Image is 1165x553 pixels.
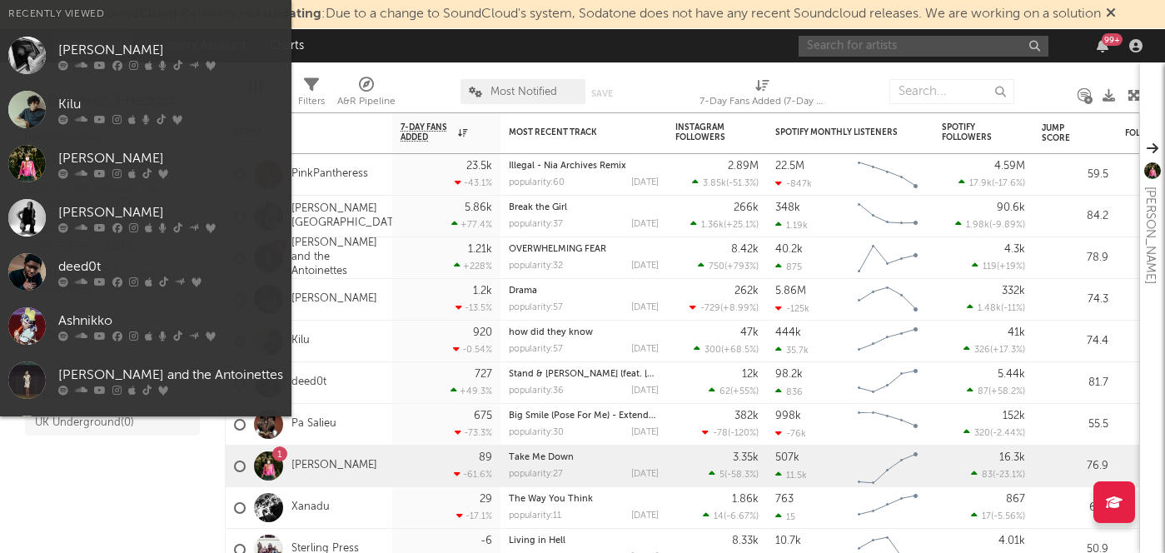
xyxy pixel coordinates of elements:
[1042,290,1108,310] div: 74.3
[850,154,925,196] svg: Chart title
[698,261,759,272] div: ( )
[733,387,756,396] span: +55 %
[775,220,808,231] div: 1.19k
[509,386,564,396] div: popularity: 36
[799,36,1048,57] input: Search for artists
[729,179,756,188] span: -51.3 %
[734,411,759,421] div: 382k
[1042,207,1108,227] div: 84.2
[631,345,659,354] div: [DATE]
[1042,165,1108,185] div: 59.5
[704,346,721,355] span: 300
[733,452,759,463] div: 3.35k
[1008,327,1025,338] div: 41k
[1042,123,1083,143] div: Jump Score
[850,446,925,487] svg: Chart title
[466,161,492,172] div: 23.5k
[479,452,492,463] div: 89
[775,470,807,481] div: 11.5k
[631,178,659,187] div: [DATE]
[509,495,593,504] a: The Way You Think
[480,494,492,505] div: 29
[631,386,659,396] div: [DATE]
[775,178,812,189] div: -847k
[850,237,925,279] svg: Chart title
[709,262,724,272] span: 750
[509,428,564,437] div: popularity: 30
[775,161,804,172] div: 22.5M
[631,470,659,479] div: [DATE]
[994,179,1023,188] span: -17.6 %
[699,92,824,112] div: 7-Day Fans Added (7-Day Fans Added)
[1042,331,1108,351] div: 74.4
[702,427,759,438] div: ( )
[703,179,726,188] span: 3.85k
[1102,33,1123,46] div: 99 +
[709,469,759,480] div: ( )
[1097,39,1108,52] button: 99+
[1042,456,1108,476] div: 76.9
[999,452,1025,463] div: 16.3k
[993,512,1023,521] span: -5.56 %
[455,177,492,188] div: -43.1 %
[775,244,803,255] div: 40.2k
[298,92,325,112] div: Filters
[509,411,659,421] div: Big Smile (Pose For Me) - Extended Mix
[631,220,659,229] div: [DATE]
[291,417,336,431] a: Pa Salieu
[67,7,1101,21] span: : Due to a change to SoundCloud's system, Sodatone does not have any recent Soundcloud releases. ...
[714,512,724,521] span: 14
[958,177,1025,188] div: ( )
[775,286,806,296] div: 5.86M
[1042,415,1108,435] div: 55.5
[982,512,991,521] span: 17
[982,471,993,480] span: 83
[699,71,824,119] div: 7-Day Fans Added (7-Day Fans Added)
[742,369,759,380] div: 12k
[1002,286,1025,296] div: 332k
[291,501,330,515] a: Xanadu
[997,202,1025,213] div: 90.6k
[995,471,1023,480] span: -23.1 %
[1042,373,1108,393] div: 81.7
[775,262,802,272] div: 875
[509,303,563,312] div: popularity: 57
[1106,7,1116,21] span: Dismiss
[971,469,1025,480] div: ( )
[473,327,492,338] div: 920
[692,177,759,188] div: ( )
[509,511,561,521] div: popularity: 11
[401,122,454,142] span: 7-Day Fans Added
[454,469,492,480] div: -61.6 %
[719,387,730,396] span: 62
[456,511,492,521] div: -17.1 %
[8,4,283,24] div: Recently Viewed
[703,511,759,521] div: ( )
[732,494,759,505] div: 1.86k
[727,471,756,480] span: -58.3 %
[700,304,720,313] span: -729
[631,262,659,271] div: [DATE]
[298,71,325,119] div: Filters
[775,411,801,421] div: 998k
[726,512,756,521] span: -6.67 %
[509,345,563,354] div: popularity: 57
[509,328,659,337] div: how did they know
[58,149,283,169] div: [PERSON_NAME]
[509,453,659,462] div: Take Me Down
[509,495,659,504] div: The Way You Think
[58,311,283,331] div: Ashnikko
[993,429,1023,438] span: -2.44 %
[889,79,1014,104] input: Search...
[775,452,799,463] div: 507k
[474,411,492,421] div: 675
[727,262,756,272] span: +793 %
[775,327,801,338] div: 444k
[740,327,759,338] div: 47k
[955,219,1025,230] div: ( )
[1042,248,1108,268] div: 78.9
[451,219,492,230] div: +77.4 %
[631,428,659,437] div: [DATE]
[728,161,759,172] div: 2.89M
[475,369,492,380] div: 727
